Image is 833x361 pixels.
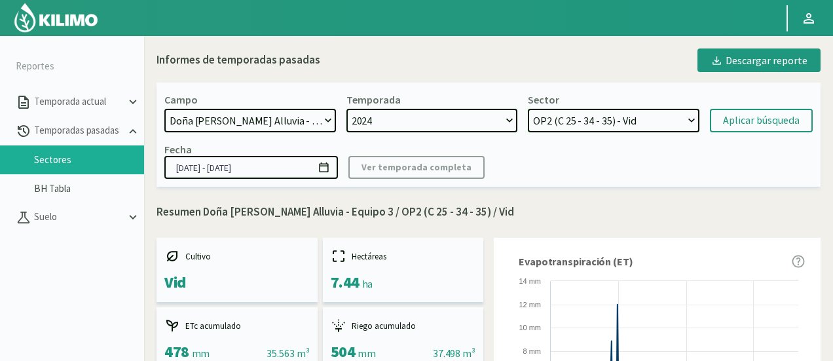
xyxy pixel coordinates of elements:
div: Campo [164,93,198,106]
p: Suelo [31,210,126,225]
span: Vid [164,272,186,292]
button: Aplicar búsqueda [710,109,813,132]
span: mm [192,347,210,360]
span: mm [358,347,375,360]
div: Hectáreas [331,248,476,264]
div: Riego acumulado [331,318,476,333]
div: Descargar reporte [711,52,807,68]
div: Cultivo [164,248,310,264]
text: 14 mm [519,277,541,285]
div: Temporada [346,93,401,106]
span: ha [362,277,373,290]
input: dd/mm/yyyy - dd/mm/yyyy [164,156,338,179]
p: Temporada actual [31,94,126,109]
a: Sectores [34,154,144,166]
img: Kilimo [13,2,99,33]
span: Evapotranspiración (ET) [519,254,633,269]
text: 12 mm [519,301,541,309]
div: ETc acumulado [164,318,310,333]
text: 8 mm [523,347,542,355]
p: Resumen Doña [PERSON_NAME] Alluvia - Equipo 3 / OP2 (C 25 - 34 - 35) / Vid [157,204,821,221]
div: Fecha [164,143,192,156]
p: Temporadas pasadas [31,123,126,138]
div: Informes de temporadas pasadas [157,52,320,69]
div: Aplicar búsqueda [723,113,800,128]
a: BH Tabla [34,183,144,195]
text: 10 mm [519,324,541,332]
div: 35.563 m³ [267,345,309,361]
div: Sector [528,93,559,106]
kil-mini-card: report-summary-cards.CROP [157,238,318,302]
span: 7.44 [331,272,360,292]
div: 37.498 m³ [433,345,475,361]
button: Descargar reporte [697,48,821,72]
kil-mini-card: report-summary-cards.HECTARES [323,238,484,302]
